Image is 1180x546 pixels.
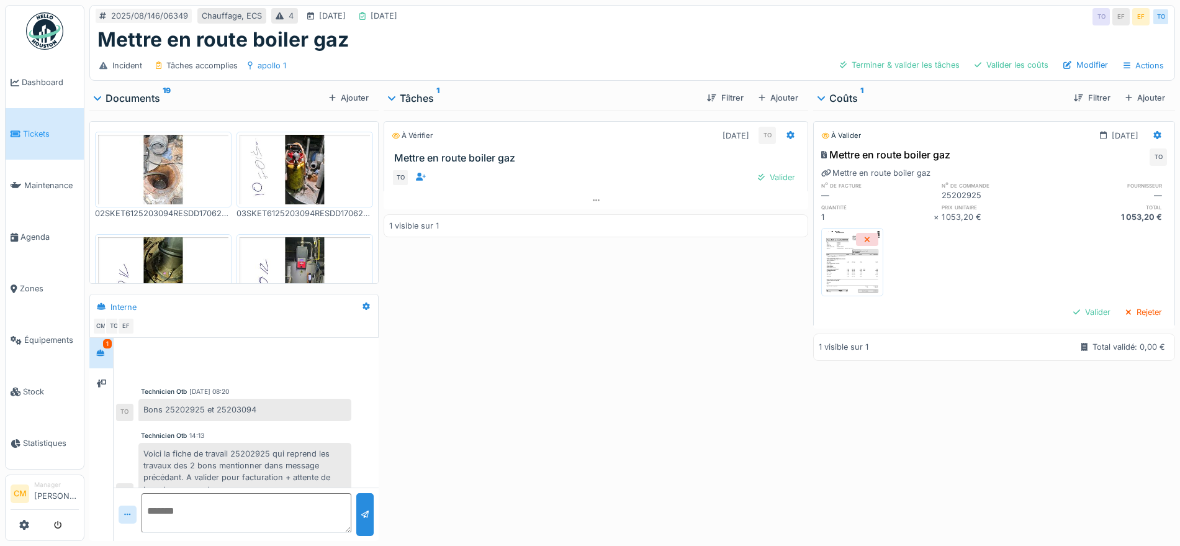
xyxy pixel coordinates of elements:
a: Zones [6,263,84,314]
div: Technicien Otb [141,431,187,440]
div: Ajouter [754,89,803,106]
span: Tickets [23,128,79,140]
div: × [934,211,942,223]
div: [DATE] 08:20 [189,387,229,396]
sup: 1 [436,91,439,106]
div: Interne [110,301,137,313]
div: TO [1150,148,1167,166]
div: TO [1152,8,1169,25]
div: Bons 25202925 et 25203094 [138,399,351,421]
div: Valider [1068,304,1115,321]
h6: total [1055,203,1167,211]
div: TO [116,483,133,501]
img: nl9utjml915oer4p3elz9svc3kv3 [240,135,370,204]
h6: quantité [821,203,934,211]
div: 2025/08/146/06349 [111,10,188,22]
img: k8k90w6zjvanu92tni817kjam0lo [98,135,228,204]
li: [PERSON_NAME] [34,480,79,507]
a: Statistiques [6,417,84,469]
div: Incident [112,60,142,71]
div: 14:13 [189,431,204,440]
div: [DATE] [371,10,397,22]
h6: n° de commande [942,181,1054,189]
h3: Mettre en route boiler gaz [394,152,803,164]
div: Terminer & valider les tâches [835,57,965,73]
div: TO [392,169,409,186]
h6: n° de facture [821,181,934,189]
span: Zones [20,283,79,294]
a: Dashboard [6,57,84,108]
span: Stock [23,386,79,398]
div: À valider [821,130,861,141]
span: Agenda [20,231,79,243]
div: Filtrer [1069,89,1115,106]
div: Actions [1118,57,1169,75]
div: [DATE] [723,130,749,142]
a: Agenda [6,211,84,263]
span: Dashboard [22,76,79,88]
sup: 19 [163,91,171,106]
div: TO [759,127,776,144]
div: Rejeter [1120,304,1167,321]
h1: Mettre en route boiler gaz [97,28,349,52]
div: Modifier [1058,57,1113,73]
img: nf8h14gsr6ha9pjs3geu1ohcjqlq [98,237,228,307]
div: apollo 1 [258,60,286,71]
div: À vérifier [392,130,433,141]
div: Filtrer [702,89,748,106]
div: 4 [289,10,294,22]
a: Tickets [6,108,84,160]
div: TO [116,404,133,421]
div: 1 [821,211,934,223]
a: CM Manager[PERSON_NAME] [11,480,79,510]
div: EF [1132,8,1150,25]
div: Ajouter [324,89,374,106]
img: pz1ro4wdpc9so9mdhsezd70h3yug [824,231,880,293]
div: Tâches accomplies [166,60,238,71]
div: Mettre en route boiler gaz [821,167,930,179]
a: Stock [6,366,84,417]
div: [DATE] [1112,130,1138,142]
div: EF [1112,8,1130,25]
img: 3dzdwuydyc5olsjvn9wmfkc67rar [240,237,370,307]
div: 1 [103,339,112,348]
sup: 1 [860,91,863,106]
div: 1 053,20 € [942,211,1054,223]
img: Badge_color-CXgf-gQk.svg [26,12,63,50]
div: Ajouter [1120,89,1170,106]
h6: prix unitaire [942,203,1054,211]
div: TO [105,317,122,335]
div: Voici la fiche de travail 25202925 qui reprend les travaux des 2 bons mentionner dans message pré... [138,443,351,501]
div: Total validé: 0,00 € [1092,341,1165,353]
div: Valider [753,169,800,186]
div: 03SKET6125203094RESDD17062025_1447.JPEG [236,207,373,219]
div: Technicien Otb [141,387,187,396]
div: — [1055,189,1167,201]
div: — [821,189,934,201]
div: Chauffage, ECS [202,10,262,22]
div: Mettre en route boiler gaz [821,147,950,162]
span: Équipements [24,334,79,346]
div: Coûts [818,91,1064,106]
span: Statistiques [23,437,79,449]
div: Tâches [389,91,697,106]
div: Valider les coûts [970,57,1053,73]
div: [DATE] [319,10,346,22]
div: TO [1092,8,1110,25]
div: 1 visible sur 1 [819,341,868,353]
div: Manager [34,480,79,489]
div: 1 visible sur 1 [389,220,439,232]
div: 25202925 [942,189,1054,201]
div: EF [117,317,135,335]
h6: fournisseur [1055,181,1167,189]
div: Documents [94,91,324,106]
a: Maintenance [6,160,84,211]
div: 02SKET6125203094RESDD17062025_1447.JPEG [95,207,232,219]
a: Équipements [6,314,84,366]
div: CM [92,317,110,335]
li: CM [11,485,29,503]
span: Maintenance [24,180,79,191]
div: 1 053,20 € [1055,211,1167,223]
